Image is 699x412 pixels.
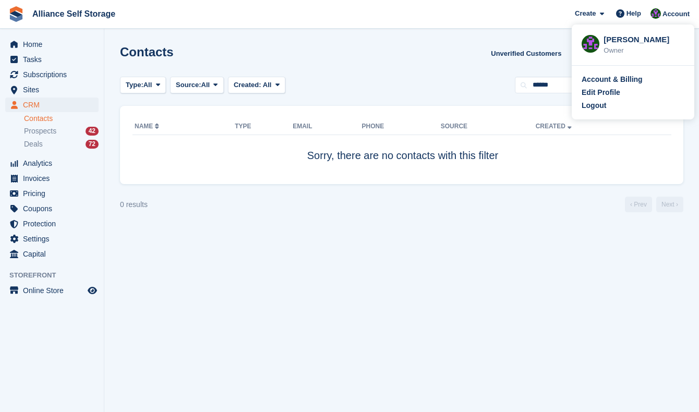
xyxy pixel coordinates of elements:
[176,80,201,90] span: Source:
[120,77,166,94] button: Type: All
[23,52,86,67] span: Tasks
[23,186,86,201] span: Pricing
[604,34,684,43] div: [PERSON_NAME]
[656,197,683,212] a: Next
[8,6,24,22] img: stora-icon-8386f47178a22dfd0bd8f6a31ec36ba5ce8667c1dd55bd0f319d3a0aa187defe.svg
[23,201,86,216] span: Coupons
[5,216,99,231] a: menu
[120,199,148,210] div: 0 results
[582,74,684,85] a: Account & Billing
[23,283,86,298] span: Online Store
[623,197,685,212] nav: Page
[263,81,272,89] span: All
[650,8,661,19] img: Romilly Norton
[23,171,86,186] span: Invoices
[662,9,690,19] span: Account
[575,8,596,19] span: Create
[5,67,99,82] a: menu
[582,100,606,111] div: Logout
[86,140,99,149] div: 72
[228,77,285,94] button: Created: All
[5,52,99,67] a: menu
[5,186,99,201] a: menu
[143,80,152,90] span: All
[24,126,56,136] span: Prospects
[201,80,210,90] span: All
[5,171,99,186] a: menu
[5,156,99,171] a: menu
[23,232,86,246] span: Settings
[23,216,86,231] span: Protection
[135,123,161,130] a: Name
[5,283,99,298] a: menu
[23,247,86,261] span: Capital
[170,77,224,94] button: Source: All
[582,87,684,98] a: Edit Profile
[307,150,498,161] span: Sorry, there are no contacts with this filter
[536,123,574,130] a: Created
[28,5,119,22] a: Alliance Self Storage
[5,232,99,246] a: menu
[625,197,652,212] a: Previous
[362,118,441,135] th: Phone
[86,127,99,136] div: 42
[23,156,86,171] span: Analytics
[441,118,536,135] th: Source
[24,139,43,149] span: Deals
[5,82,99,97] a: menu
[120,45,174,59] h1: Contacts
[582,35,599,53] img: Romilly Norton
[5,247,99,261] a: menu
[23,82,86,97] span: Sites
[582,100,684,111] a: Logout
[23,67,86,82] span: Subscriptions
[570,45,616,62] button: Export
[5,98,99,112] a: menu
[235,118,293,135] th: Type
[86,284,99,297] a: Preview store
[582,74,643,85] div: Account & Billing
[24,126,99,137] a: Prospects 42
[5,37,99,52] a: menu
[604,45,684,56] div: Owner
[23,37,86,52] span: Home
[5,201,99,216] a: menu
[626,8,641,19] span: Help
[24,114,99,124] a: Contacts
[487,45,565,62] a: Unverified Customers
[293,118,361,135] th: Email
[9,270,104,281] span: Storefront
[234,81,261,89] span: Created:
[582,87,620,98] div: Edit Profile
[24,139,99,150] a: Deals 72
[23,98,86,112] span: CRM
[126,80,143,90] span: Type:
